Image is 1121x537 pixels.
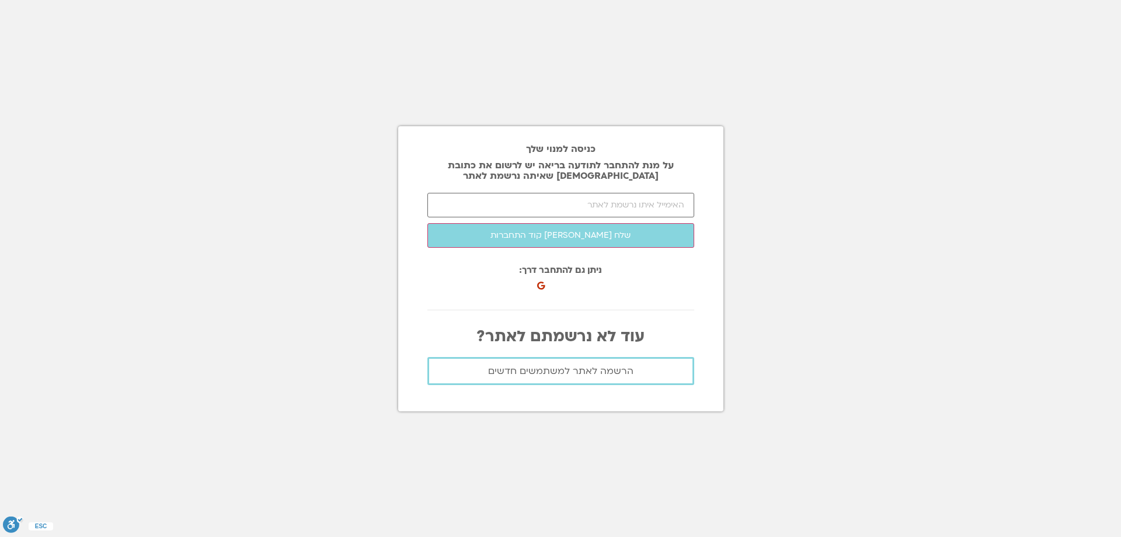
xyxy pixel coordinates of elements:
[488,366,633,376] span: הרשמה לאתר למשתמשים חדשים
[427,328,694,345] p: עוד לא נרשמתם לאתר?
[427,357,694,385] a: הרשמה לאתר למשתמשים חדשים
[427,223,694,248] button: שלח [PERSON_NAME] קוד התחברות
[427,144,694,154] h2: כניסה למנוי שלך
[427,160,694,181] p: על מנת להתחבר לתודעה בריאה יש לרשום את כתובת [DEMOGRAPHIC_DATA] שאיתה נרשמת לאתר
[539,269,668,295] iframe: כפתור לכניסה באמצעות חשבון Google
[427,193,694,217] input: האימייל איתו נרשמת לאתר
